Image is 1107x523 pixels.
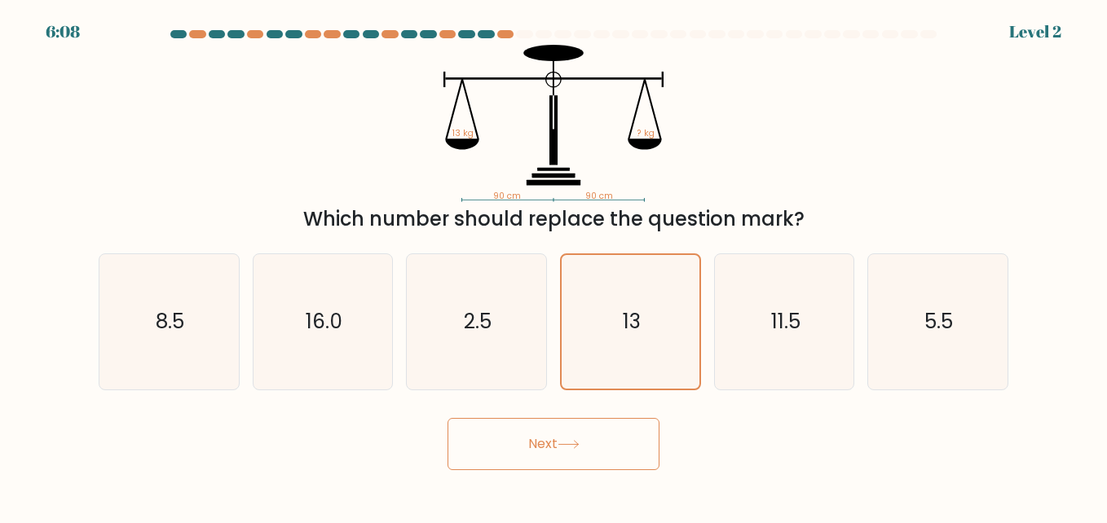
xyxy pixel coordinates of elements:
[623,307,641,336] text: 13
[1009,20,1061,44] div: Level 2
[156,307,184,336] text: 8.5
[925,307,954,336] text: 5.5
[108,204,999,234] div: Which number should replace the question mark?
[771,307,800,336] text: 11.5
[585,190,613,202] tspan: 90 cm
[464,307,492,336] text: 2.5
[452,127,474,139] tspan: 13 kg
[637,127,655,139] tspan: ? kg
[493,190,521,202] tspan: 90 cm
[448,418,659,470] button: Next
[46,20,80,44] div: 6:08
[306,307,342,336] text: 16.0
